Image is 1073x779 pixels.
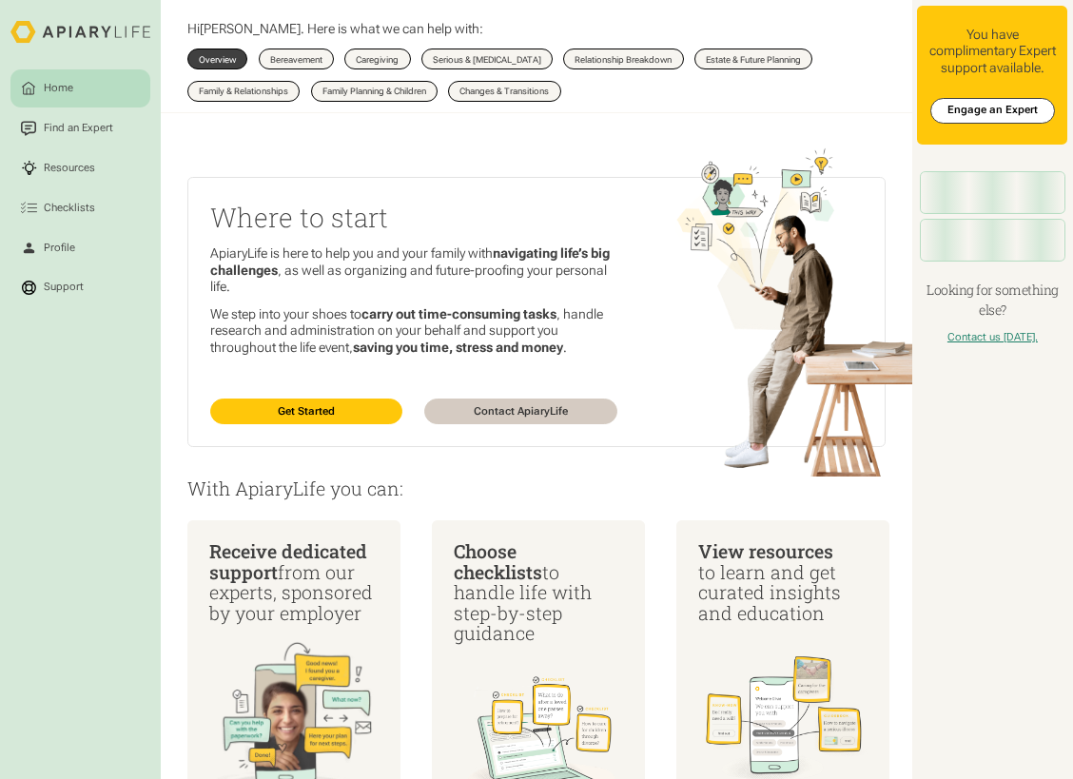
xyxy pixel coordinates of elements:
[361,306,556,321] strong: carry out time-consuming tasks
[200,21,301,36] span: [PERSON_NAME]
[698,539,833,563] span: View resources
[41,200,98,216] div: Checklists
[187,49,247,69] a: Overview
[698,541,868,623] div: to learn and get curated insights and education
[459,87,549,95] div: Changes & Transitions
[930,98,1055,124] a: Engage an Expert
[187,21,483,37] p: Hi . Here is what we can help with:
[259,49,334,69] a: Bereavement
[210,245,610,277] strong: navigating life’s big challenges
[928,27,1058,76] div: You have complimentary Expert support available.
[917,281,1067,321] h4: Looking for something else?
[563,49,683,69] a: Relationship Breakdown
[356,55,399,64] div: Caregiving
[41,240,78,256] div: Profile
[41,121,116,137] div: Find an Expert
[706,55,801,64] div: Estate & Future Planning
[454,541,624,644] div: to handle life with step-by-step guidance
[311,81,438,102] a: Family Planning & Children
[10,229,150,266] a: Profile
[41,81,76,97] div: Home
[10,269,150,306] a: Support
[947,331,1038,343] a: Contact us [DATE].
[322,87,426,95] div: Family Planning & Children
[199,87,288,95] div: Family & Relationships
[575,55,672,64] div: Relationship Breakdown
[209,541,380,623] div: from our experts, sponsored by your employer
[10,189,150,226] a: Checklists
[41,160,98,176] div: Resources
[209,539,367,584] span: Receive dedicated support
[10,109,150,146] a: Find an Expert
[210,200,617,236] h2: Where to start
[210,399,403,424] a: Get Started
[41,280,87,296] div: Support
[421,49,553,69] a: Serious & [MEDICAL_DATA]
[210,306,617,356] p: We step into your shoes to , handle research and administration on your behalf and support you th...
[454,539,542,584] span: Choose checklists
[270,55,322,64] div: Bereavement
[424,399,617,424] a: Contact ApiaryLife
[344,49,410,69] a: Caregiving
[353,340,563,355] strong: saving you time, stress and money
[694,49,812,69] a: Estate & Future Planning
[448,81,560,102] a: Changes & Transitions
[187,478,886,499] p: With ApiaryLife you can:
[210,245,617,295] p: ApiaryLife is here to help you and your family with , as well as organizing and future-proofing y...
[10,69,150,107] a: Home
[433,55,541,64] div: Serious & [MEDICAL_DATA]
[187,81,300,102] a: Family & Relationships
[10,149,150,186] a: Resources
